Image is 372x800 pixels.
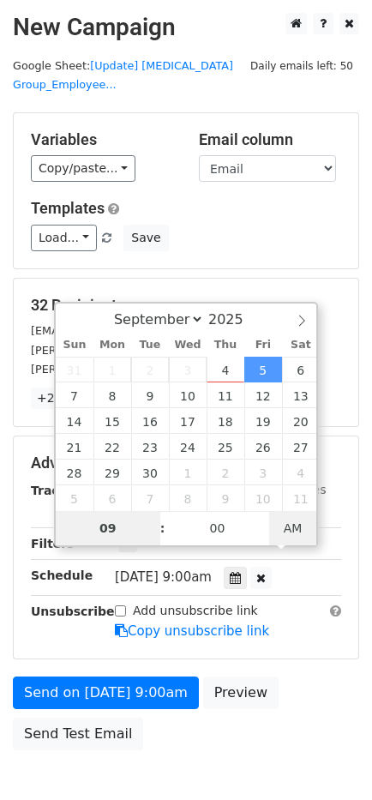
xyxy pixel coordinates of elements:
span: Fri [244,340,282,351]
span: September 12, 2025 [244,382,282,408]
span: [DATE] 9:00am [115,569,212,585]
input: Year [204,311,266,328]
span: September 13, 2025 [282,382,320,408]
span: September 20, 2025 [282,408,320,434]
span: September 2, 2025 [131,357,169,382]
span: September 9, 2025 [131,382,169,408]
strong: Tracking [31,484,88,497]
span: September 3, 2025 [169,357,207,382]
span: September 4, 2025 [207,357,244,382]
span: : [160,511,165,545]
strong: Filters [31,537,75,550]
span: September 22, 2025 [93,434,131,460]
a: [Update] [MEDICAL_DATA] Group_Employee... [13,59,233,92]
span: September 28, 2025 [56,460,93,485]
span: September 27, 2025 [282,434,320,460]
span: August 31, 2025 [56,357,93,382]
a: +29 more [31,388,103,409]
a: Load... [31,225,97,251]
span: September 21, 2025 [56,434,93,460]
small: [PERSON_NAME][EMAIL_ADDRESS][DOMAIN_NAME] [31,363,313,376]
span: Sat [282,340,320,351]
span: September 14, 2025 [56,408,93,434]
span: October 9, 2025 [207,485,244,511]
small: Google Sheet: [13,59,233,92]
span: October 1, 2025 [169,460,207,485]
span: October 10, 2025 [244,485,282,511]
small: [EMAIL_ADDRESS][DOMAIN_NAME] [31,324,222,337]
span: Tue [131,340,169,351]
span: Sun [56,340,93,351]
iframe: Chat Widget [286,718,372,800]
span: Wed [169,340,207,351]
a: Copy unsubscribe link [115,623,269,639]
span: September 30, 2025 [131,460,169,485]
span: October 7, 2025 [131,485,169,511]
span: September 8, 2025 [93,382,131,408]
span: September 23, 2025 [131,434,169,460]
span: September 18, 2025 [207,408,244,434]
span: October 5, 2025 [56,485,93,511]
span: September 7, 2025 [56,382,93,408]
span: September 11, 2025 [207,382,244,408]
span: September 19, 2025 [244,408,282,434]
span: September 29, 2025 [93,460,131,485]
a: Send on [DATE] 9:00am [13,677,199,709]
a: Daily emails left: 50 [244,59,359,72]
h2: New Campaign [13,13,359,42]
span: September 6, 2025 [282,357,320,382]
h5: Advanced [31,454,341,472]
strong: Unsubscribe [31,605,115,618]
span: September 17, 2025 [169,408,207,434]
h5: Email column [199,130,341,149]
span: October 8, 2025 [169,485,207,511]
input: Hour [56,511,160,545]
span: October 3, 2025 [244,460,282,485]
span: October 11, 2025 [282,485,320,511]
span: September 1, 2025 [93,357,131,382]
a: Send Test Email [13,718,143,750]
a: Preview [203,677,279,709]
h5: 32 Recipients [31,296,341,315]
a: Copy/paste... [31,155,135,182]
span: September 25, 2025 [207,434,244,460]
input: Minute [165,511,270,545]
span: September 16, 2025 [131,408,169,434]
a: Templates [31,199,105,217]
span: Daily emails left: 50 [244,57,359,75]
span: September 26, 2025 [244,434,282,460]
span: Thu [207,340,244,351]
span: September 15, 2025 [93,408,131,434]
span: Click to toggle [269,511,316,545]
span: October 2, 2025 [207,460,244,485]
span: October 6, 2025 [93,485,131,511]
span: Mon [93,340,131,351]
span: September 5, 2025 [244,357,282,382]
span: September 10, 2025 [169,382,207,408]
strong: Schedule [31,568,93,582]
span: October 4, 2025 [282,460,320,485]
button: Save [123,225,168,251]
small: [PERSON_NAME][EMAIL_ADDRESS][DOMAIN_NAME] [31,344,313,357]
h5: Variables [31,130,173,149]
span: September 24, 2025 [169,434,207,460]
label: Add unsubscribe link [133,602,258,620]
